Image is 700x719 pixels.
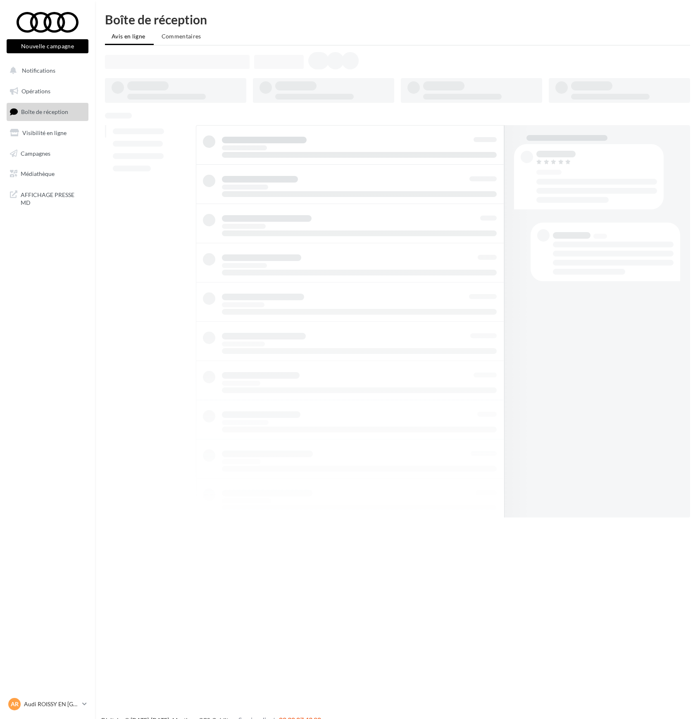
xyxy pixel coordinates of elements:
a: Boîte de réception [5,103,90,121]
span: Notifications [22,67,55,74]
a: Opérations [5,83,90,100]
a: Médiathèque [5,165,90,183]
div: Boîte de réception [105,13,690,26]
span: Visibilité en ligne [22,129,67,136]
span: Opérations [21,88,50,95]
a: Visibilité en ligne [5,124,90,142]
a: AR Audi ROISSY EN [GEOGRAPHIC_DATA] [7,696,88,712]
a: AFFICHAGE PRESSE MD [5,186,90,210]
p: Audi ROISSY EN [GEOGRAPHIC_DATA] [24,700,79,708]
span: Campagnes [21,149,50,157]
span: AFFICHAGE PRESSE MD [21,189,85,207]
span: Commentaires [162,33,201,40]
span: Boîte de réception [21,108,68,115]
button: Notifications [5,62,87,79]
span: AR [11,700,19,708]
a: Campagnes [5,145,90,162]
button: Nouvelle campagne [7,39,88,53]
span: Médiathèque [21,170,55,177]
